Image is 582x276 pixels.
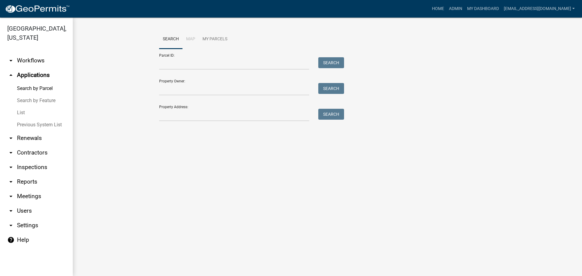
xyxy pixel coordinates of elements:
[318,83,344,94] button: Search
[199,30,231,49] a: My Parcels
[7,57,15,64] i: arrow_drop_down
[7,164,15,171] i: arrow_drop_down
[465,3,501,15] a: My Dashboard
[7,222,15,229] i: arrow_drop_down
[447,3,465,15] a: Admin
[7,135,15,142] i: arrow_drop_down
[7,71,15,79] i: arrow_drop_up
[7,178,15,185] i: arrow_drop_down
[430,3,447,15] a: Home
[7,149,15,156] i: arrow_drop_down
[318,57,344,68] button: Search
[7,207,15,214] i: arrow_drop_down
[7,193,15,200] i: arrow_drop_down
[159,30,182,49] a: Search
[501,3,577,15] a: [EMAIL_ADDRESS][DOMAIN_NAME]
[318,109,344,120] button: Search
[7,236,15,244] i: help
